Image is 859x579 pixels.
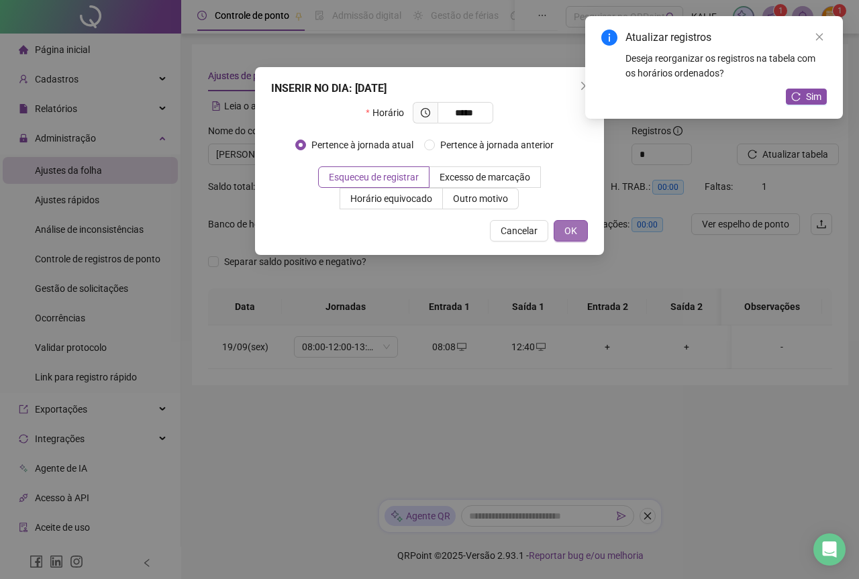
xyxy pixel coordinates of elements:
button: Sim [786,89,827,105]
span: close [580,81,591,91]
button: Close [574,75,596,97]
a: Close [812,30,827,44]
div: Atualizar registros [625,30,827,46]
span: Pertence à jornada anterior [435,138,559,152]
button: Cancelar [490,220,548,242]
span: reload [791,92,801,101]
span: Excesso de marcação [440,172,530,182]
div: Open Intercom Messenger [813,533,846,566]
span: close [815,32,824,42]
span: clock-circle [421,108,430,117]
div: INSERIR NO DIA : [DATE] [271,81,588,97]
span: Horário equivocado [350,193,432,204]
button: OK [554,220,588,242]
span: info-circle [601,30,617,46]
span: Sim [806,89,821,104]
span: Pertence à jornada atual [306,138,419,152]
span: Outro motivo [453,193,508,204]
span: OK [564,223,577,238]
div: Deseja reorganizar os registros na tabela com os horários ordenados? [625,51,827,81]
label: Horário [366,102,412,123]
span: Esqueceu de registrar [329,172,419,182]
span: Cancelar [501,223,538,238]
